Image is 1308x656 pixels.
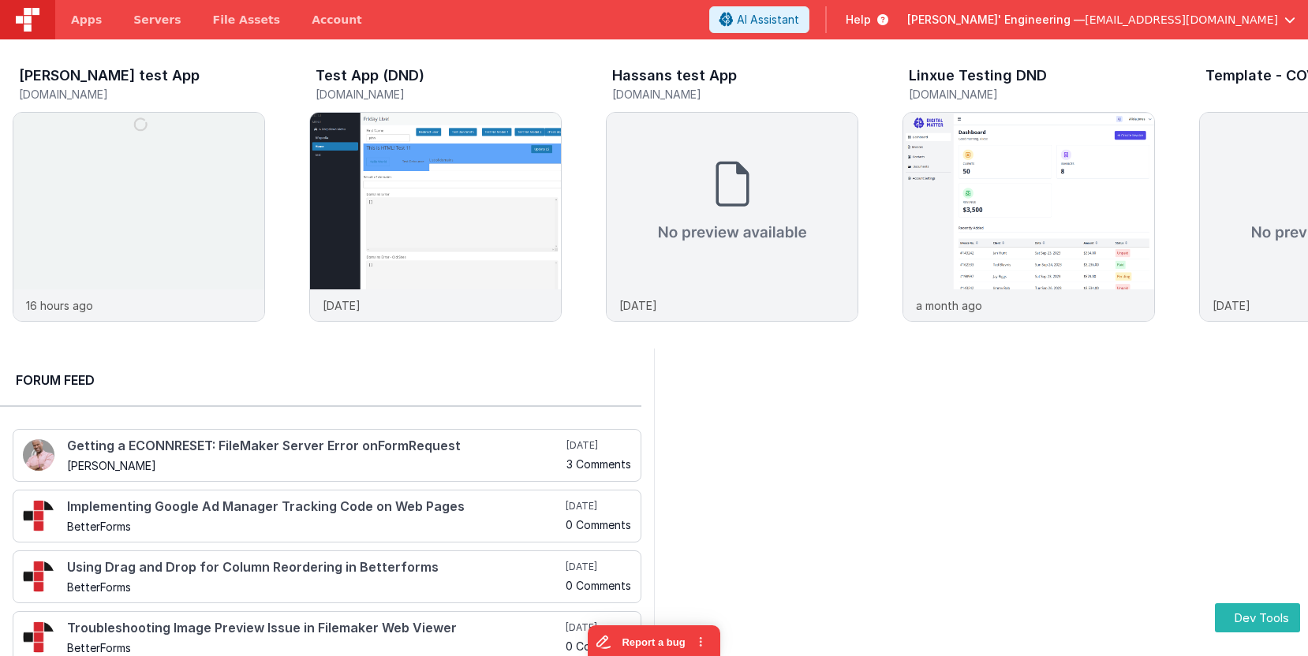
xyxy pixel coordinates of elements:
[612,68,737,84] h3: Hassans test App
[323,297,361,314] p: [DATE]
[619,297,657,314] p: [DATE]
[737,12,799,28] span: AI Assistant
[1213,297,1250,314] p: [DATE]
[19,68,200,84] h3: [PERSON_NAME] test App
[67,561,562,575] h4: Using Drag and Drop for Column Reordering in Betterforms
[23,561,54,592] img: 295_2.png
[23,439,54,471] img: 411_2.png
[67,460,563,471] h5: [PERSON_NAME]
[566,439,631,452] h5: [DATE]
[566,458,631,470] h5: 3 Comments
[316,68,424,84] h3: Test App (DND)
[67,581,562,593] h5: BetterForms
[909,88,1155,100] h5: [DOMAIN_NAME]
[566,519,631,531] h5: 0 Comments
[13,550,641,603] a: Using Drag and Drop for Column Reordering in Betterforms BetterForms [DATE] 0 Comments
[1085,12,1278,28] span: [EMAIL_ADDRESS][DOMAIN_NAME]
[566,580,631,591] h5: 0 Comments
[709,6,809,33] button: AI Assistant
[612,88,858,100] h5: [DOMAIN_NAME]
[213,12,281,28] span: File Assets
[909,68,1047,84] h3: Linxue Testing DND
[846,12,871,28] span: Help
[133,12,181,28] span: Servers
[566,621,631,634] h5: [DATE]
[23,621,54,653] img: 295_2.png
[566,640,631,652] h5: 0 Comments
[67,439,563,453] h4: Getting a ECONNRESET: FileMaker Server Error onFormRequest
[13,490,641,542] a: Implementing Google Ad Manager Tracking Code on Web Pages BetterForms [DATE] 0 Comments
[71,12,102,28] span: Apps
[566,500,631,512] h5: [DATE]
[19,88,265,100] h5: [DOMAIN_NAME]
[566,561,631,573] h5: [DATE]
[13,429,641,482] a: Getting a ECONNRESET: FileMaker Server Error onFormRequest [PERSON_NAME] [DATE] 3 Comments
[907,12,1085,28] span: [PERSON_NAME]' Engineering —
[916,297,982,314] p: a month ago
[67,621,562,635] h4: Troubleshooting Image Preview Issue in Filemaker Web Viewer
[1215,603,1300,632] button: Dev Tools
[907,12,1295,28] button: [PERSON_NAME]' Engineering — [EMAIL_ADDRESS][DOMAIN_NAME]
[67,520,562,532] h5: BetterForms
[23,500,54,531] img: 295_2.png
[16,371,626,389] h2: Forum Feed
[67,500,562,514] h4: Implementing Google Ad Manager Tracking Code on Web Pages
[316,88,562,100] h5: [DOMAIN_NAME]
[67,642,562,654] h5: BetterForms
